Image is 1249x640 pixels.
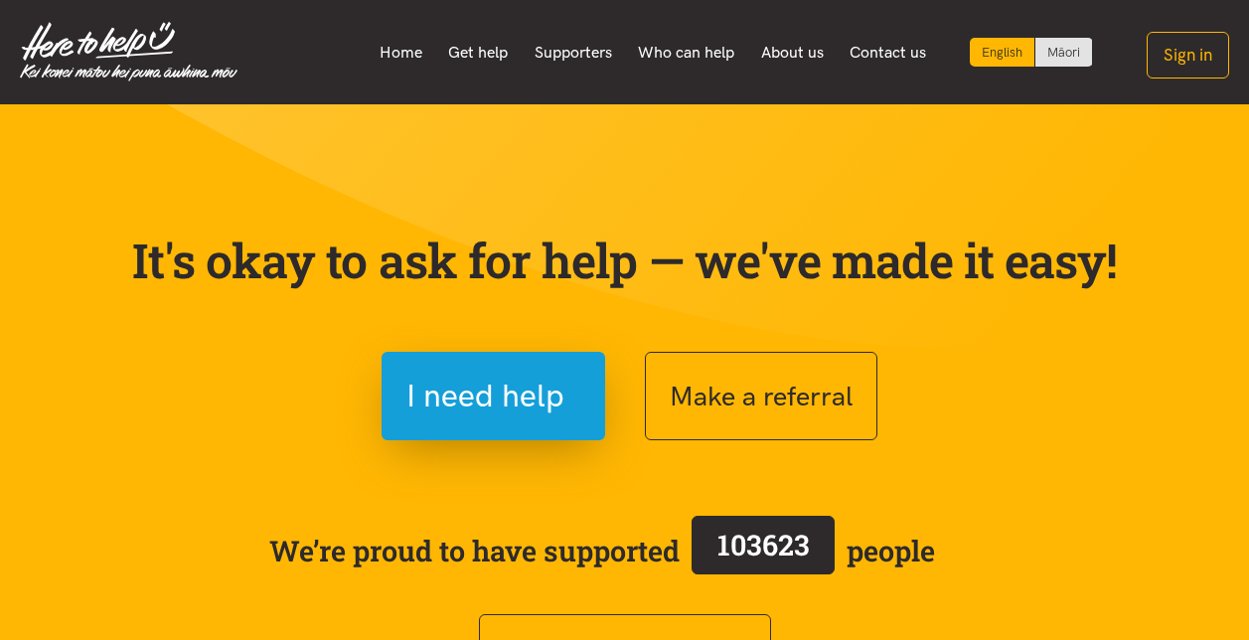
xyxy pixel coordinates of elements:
[748,32,838,74] a: About us
[366,32,435,74] a: Home
[717,526,810,563] span: 103623
[837,32,940,74] a: Contact us
[406,371,564,421] span: I need help
[20,22,237,81] img: Home
[970,38,1035,67] div: Current language
[1147,32,1229,79] button: Sign in
[1035,38,1092,67] a: Switch to Te Reo Māori
[970,38,1093,67] div: Language toggle
[128,232,1122,289] p: It's okay to ask for help — we've made it easy!
[625,32,748,74] a: Who can help
[435,32,522,74] a: Get help
[680,512,847,589] a: 103623
[645,352,877,440] button: Make a referral
[269,512,935,589] span: We’re proud to have supported people
[382,352,605,440] button: I need help
[521,32,625,74] a: Supporters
